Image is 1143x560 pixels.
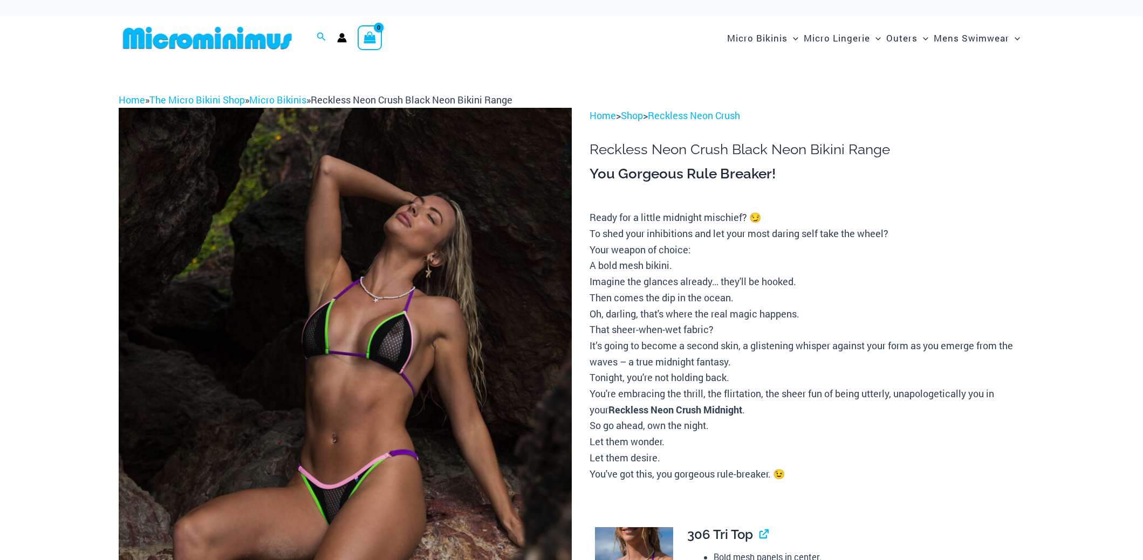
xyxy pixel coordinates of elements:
[608,403,742,416] b: Reckless Neon Crush Midnight
[724,22,801,54] a: Micro BikinisMenu ToggleMenu Toggle
[931,22,1023,54] a: Mens SwimwearMenu ToggleMenu Toggle
[621,109,643,122] a: Shop
[648,109,740,122] a: Reckless Neon Crush
[788,24,798,52] span: Menu Toggle
[918,24,928,52] span: Menu Toggle
[590,141,1024,158] h1: Reckless Neon Crush Black Neon Bikini Range
[590,210,1024,482] p: Ready for a little midnight mischief? 😏 To shed your inhibitions and let your most daring self ta...
[149,93,245,106] a: The Micro Bikini Shop
[249,93,306,106] a: Micro Bikinis
[590,108,1024,124] p: > >
[337,33,347,43] a: Account icon link
[590,165,1024,183] h3: You Gorgeous Rule Breaker!
[358,25,382,50] a: View Shopping Cart, empty
[727,24,788,52] span: Micro Bikinis
[801,22,884,54] a: Micro LingerieMenu ToggleMenu Toggle
[804,24,870,52] span: Micro Lingerie
[687,527,753,542] span: 306 Tri Top
[870,24,881,52] span: Menu Toggle
[884,22,931,54] a: OutersMenu ToggleMenu Toggle
[934,24,1009,52] span: Mens Swimwear
[119,93,512,106] span: » » »
[1009,24,1020,52] span: Menu Toggle
[886,24,918,52] span: Outers
[119,26,296,50] img: MM SHOP LOGO FLAT
[590,109,616,122] a: Home
[119,93,145,106] a: Home
[311,93,512,106] span: Reckless Neon Crush Black Neon Bikini Range
[317,31,326,45] a: Search icon link
[723,20,1025,56] nav: Site Navigation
